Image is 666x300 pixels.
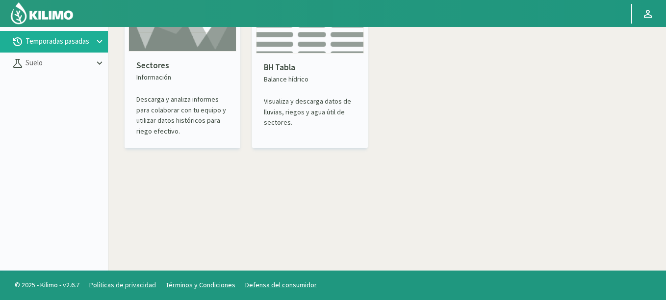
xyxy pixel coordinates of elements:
[264,96,356,128] p: Visualiza y descarga datos de lluvias, riegos y agua útil de sectores.
[166,280,235,289] a: Términos y Condiciones
[24,36,94,47] p: Temporadas pasadas
[264,61,356,74] p: BH Tabla
[10,1,74,25] img: Kilimo
[10,280,84,290] span: © 2025 - Kilimo - v2.6.7
[136,94,229,136] p: Descarga y analiza informes para colaborar con tu equipo y utilizar datos históricos para riego e...
[264,74,356,84] p: Balance hídrico
[136,72,229,82] p: Información
[89,280,156,289] a: Políticas de privacidad
[245,280,317,289] a: Defensa del consumidor
[24,57,94,69] p: Suelo
[136,59,229,72] p: Sectores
